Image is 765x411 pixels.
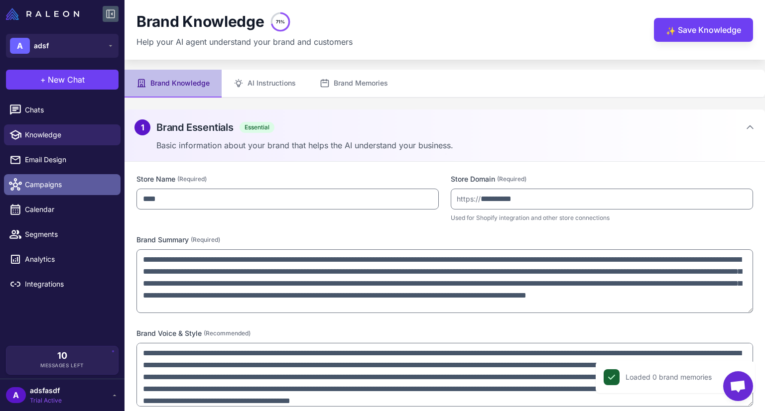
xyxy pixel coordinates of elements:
[4,224,121,245] a: Segments
[4,100,121,120] a: Chats
[451,213,753,222] p: Used for Shopify integration and other store connections
[177,175,207,184] span: (Required)
[25,229,113,240] span: Segments
[4,149,121,170] a: Email Design
[134,119,150,135] div: 1
[136,234,753,245] label: Brand Summary
[156,120,234,135] h2: Brand Essentials
[276,19,285,24] text: 71%
[308,70,400,98] button: Brand Memories
[25,279,113,290] span: Integrations
[6,387,26,403] div: A
[125,70,222,98] button: Brand Knowledge
[6,8,83,20] a: Raleon Logo
[25,179,113,190] span: Campaigns
[4,274,121,295] a: Integrations
[48,74,85,86] span: New Chat
[25,129,113,140] span: Knowledge
[57,351,67,360] span: 10
[240,122,274,133] span: Essential
[6,70,119,90] button: +New Chat
[222,70,308,98] button: AI Instructions
[25,104,113,115] span: Chats
[204,329,251,338] span: (Recommended)
[136,12,264,31] h1: Brand Knowledge
[25,204,113,215] span: Calendar
[666,25,674,33] span: ✨
[136,174,439,185] label: Store Name
[6,34,119,58] button: Aadsf
[40,362,84,369] span: Messages Left
[30,396,62,405] span: Trial Active
[40,74,46,86] span: +
[626,372,712,383] div: Loaded 0 brand memories
[4,124,121,145] a: Knowledge
[497,175,526,184] span: (Required)
[4,249,121,270] a: Analytics
[654,18,753,42] button: ✨Save Knowledge
[30,385,62,396] span: adsfasdf
[25,254,113,265] span: Analytics
[451,174,753,185] label: Store Domain
[6,8,79,20] img: Raleon Logo
[34,40,49,51] span: adsf
[156,139,755,151] p: Basic information about your brand that helps the AI understand your business.
[723,371,753,401] div: Open chat
[4,199,121,220] a: Calendar
[191,235,220,244] span: (Required)
[734,369,750,385] button: Close
[136,36,353,48] p: Help your AI agent understand your brand and customers
[25,154,113,165] span: Email Design
[10,38,30,54] div: A
[4,174,121,195] a: Campaigns
[136,328,753,339] label: Brand Voice & Style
